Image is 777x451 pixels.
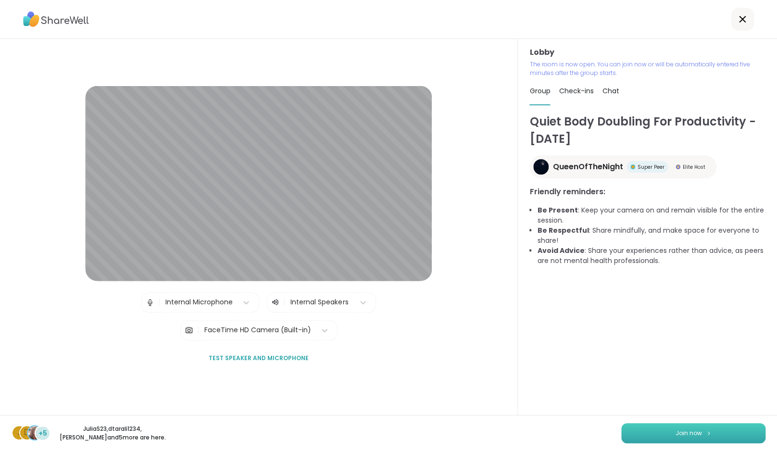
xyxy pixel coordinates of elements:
span: QueenOfTheNight [552,161,623,173]
h3: Friendly reminders: [529,186,765,198]
a: QueenOfTheNightQueenOfTheNightSuper PeerSuper PeerElite HostElite Host [529,155,716,178]
img: dodi [28,426,41,439]
b: Avoid Advice [537,246,584,255]
div: Internal Microphone [165,297,233,307]
p: JuliaS23 , dtarali1234 , [PERSON_NAME] and 5 more are here. [59,425,166,442]
span: Test speaker and microphone [209,354,309,363]
button: Test speaker and microphone [205,348,313,368]
span: Check-ins [559,86,593,96]
img: Microphone [146,293,154,312]
li: : Share mindfully, and make space for everyone to share! [537,225,765,246]
span: Super Peer [637,163,664,171]
img: ShareWell Logomark [706,430,712,436]
div: FaceTime HD Camera (Built-in) [204,325,311,335]
img: QueenOfTheNight [533,159,549,175]
span: | [158,293,161,312]
span: Join now [676,429,702,438]
li: : Share your experiences rather than advice, as peers are not mental health professionals. [537,246,765,266]
button: Join now [621,423,765,443]
h1: Quiet Body Doubling For Productivity - [DATE] [529,113,765,148]
span: Chat [602,86,619,96]
span: | [283,297,286,308]
h3: Lobby [529,47,765,58]
b: Be Respectful [537,225,589,235]
span: J [17,426,22,439]
img: Camera [185,321,193,340]
img: ShareWell Logo [23,8,89,30]
span: Group [529,86,550,96]
li: : Keep your camera on and remain visible for the entire session. [537,205,765,225]
span: Elite Host [682,163,705,171]
p: The room is now open. You can join now or will be automatically entered five minutes after the gr... [529,60,765,77]
span: +5 [38,428,47,438]
span: d [24,426,30,439]
span: | [197,321,200,340]
img: Super Peer [630,164,635,169]
img: Elite Host [676,164,680,169]
b: Be Present [537,205,577,215]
